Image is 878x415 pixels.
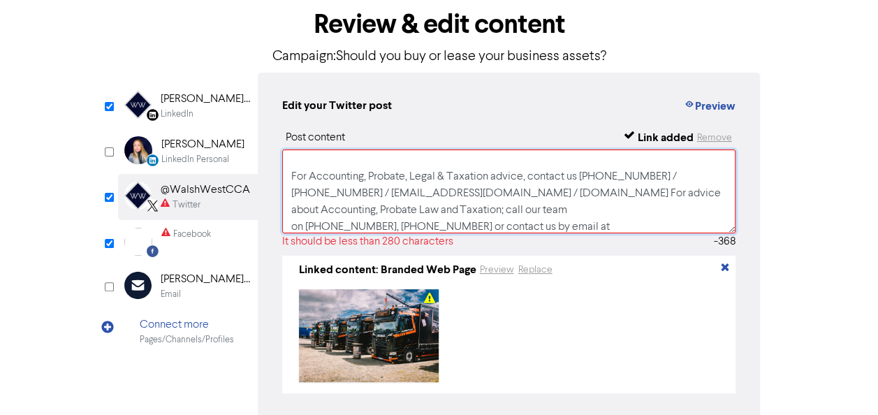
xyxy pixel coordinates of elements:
[161,91,250,108] div: [PERSON_NAME] West Chartered Certified Accountants - Estate & Probate Lawyers
[118,263,258,309] div: [PERSON_NAME] West CCA - [PERSON_NAME] West LAWEmail
[299,289,439,382] img: 1pyba3KqLcnJs87Twyu6QE-a-row-of-semi-trucks-parked-next-to-each-other-3yv0M3OE6BU.jpg
[118,220,258,263] div: Facebook Facebook
[124,228,152,256] img: Facebook
[161,271,250,288] div: [PERSON_NAME] West CCA - [PERSON_NAME] West LAW
[118,309,258,354] div: Connect morePages/Channels/Profiles
[479,262,515,278] button: Preview
[161,153,229,166] div: LinkedIn Personal
[118,129,258,174] div: LinkedinPersonal [PERSON_NAME]LinkedIn Personal
[161,288,181,301] div: Email
[282,97,392,115] div: Edit your Twitter post
[637,129,693,146] div: Link added
[124,91,152,119] img: Linkedin
[713,233,736,250] div: -368
[140,333,234,347] div: Pages/Channels/Profiles
[161,108,193,121] div: LinkedIn
[118,174,258,219] div: Twitter@WalshWestCCATwitter
[282,150,736,233] textarea: Should you buy or lease your new equipment? Here are some pros and cons of each. We also can revi...
[124,182,152,210] img: Twitter
[696,129,732,146] button: Remove
[299,261,476,278] div: Linked content: Branded Web Page
[140,316,234,333] div: Connect more
[479,264,515,275] a: Preview
[118,46,761,67] p: Campaign: Should you buy or lease your business assets?
[173,198,200,212] div: Twitter
[173,228,211,241] div: Facebook
[286,129,345,146] div: Post content
[282,233,453,250] div: It should be less than 280 characters
[124,136,152,164] img: LinkedinPersonal
[682,97,736,115] button: Preview
[518,262,553,278] button: Replace
[118,83,258,129] div: Linkedin [PERSON_NAME] West Chartered Certified Accountants - Estate & Probate LawyersLinkedIn
[161,182,250,198] div: @WalshWestCCA
[808,348,878,415] iframe: Chat Widget
[161,136,244,153] div: [PERSON_NAME]
[118,8,761,41] h1: Review & edit content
